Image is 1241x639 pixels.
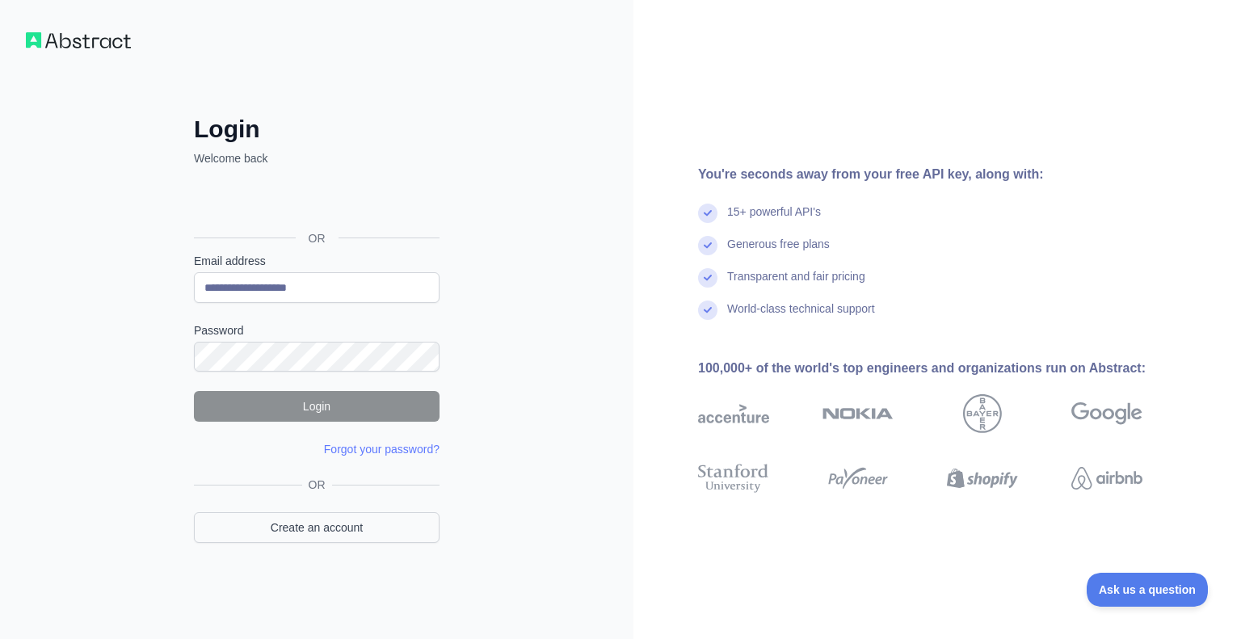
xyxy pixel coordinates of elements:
img: check mark [698,301,717,320]
div: 100,000+ of the world's top engineers and organizations run on Abstract: [698,359,1194,378]
img: Workflow [26,32,131,48]
img: bayer [963,394,1002,433]
img: check mark [698,236,717,255]
iframe: Sign in with Google Button [186,184,444,220]
div: Generous free plans [727,236,830,268]
span: OR [296,230,339,246]
div: World-class technical support [727,301,875,333]
img: google [1071,394,1142,433]
p: Welcome back [194,150,440,166]
img: accenture [698,394,769,433]
img: nokia [822,394,894,433]
label: Password [194,322,440,338]
img: stanford university [698,460,769,496]
a: Forgot your password? [324,443,440,456]
iframe: Toggle Customer Support [1087,573,1209,607]
a: Create an account [194,512,440,543]
img: shopify [947,460,1018,496]
img: check mark [698,268,717,288]
img: payoneer [822,460,894,496]
img: check mark [698,204,717,223]
button: Login [194,391,440,422]
div: 15+ powerful API's [727,204,821,236]
div: Transparent and fair pricing [727,268,865,301]
h2: Login [194,115,440,144]
label: Email address [194,253,440,269]
span: OR [302,477,332,493]
div: You're seconds away from your free API key, along with: [698,165,1194,184]
img: airbnb [1071,460,1142,496]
